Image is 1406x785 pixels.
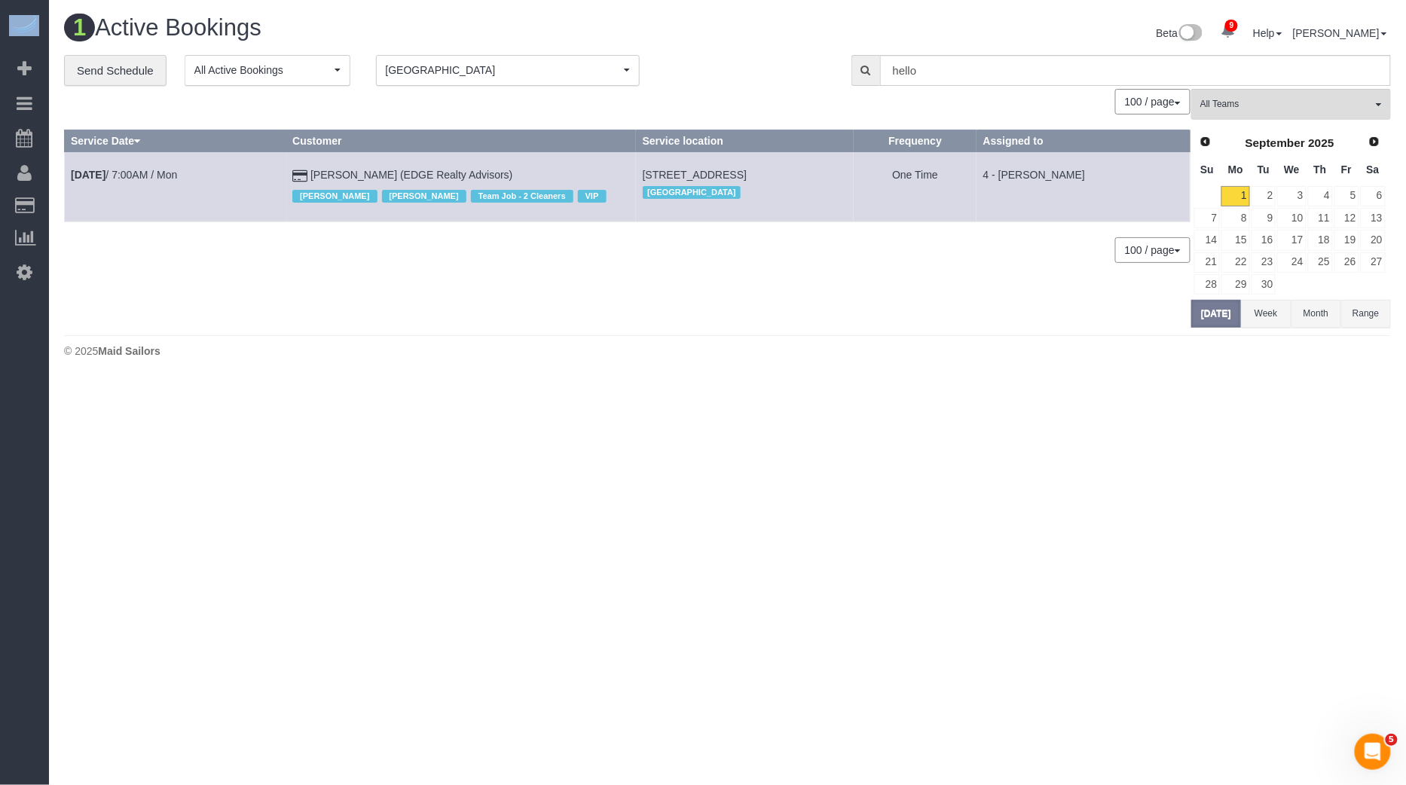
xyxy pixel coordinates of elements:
strong: Maid Sailors [98,345,160,357]
span: Thursday [1314,163,1327,176]
a: 26 [1334,252,1359,273]
button: All Active Bookings [185,55,350,86]
a: 22 [1221,252,1249,273]
div: © 2025 [64,344,1391,359]
a: 9 [1252,208,1276,228]
a: 3 [1277,186,1306,206]
a: 20 [1361,230,1386,250]
a: 8 [1221,208,1249,228]
th: Customer [286,130,637,152]
a: Send Schedule [64,55,167,87]
a: Next [1364,132,1385,153]
a: 1 [1221,186,1249,206]
span: Monday [1228,163,1243,176]
a: 7 [1194,208,1220,228]
span: Tuesday [1258,163,1270,176]
span: [PERSON_NAME] [382,190,466,202]
button: [DATE] [1191,300,1241,328]
a: [PERSON_NAME] [1293,27,1387,39]
a: 2 [1252,186,1276,206]
td: Service location [636,152,854,221]
img: Automaid Logo [9,15,39,36]
span: [PERSON_NAME] [292,190,377,202]
a: 29 [1221,274,1249,295]
span: Friday [1341,163,1352,176]
a: Prev [1195,132,1216,153]
input: Enter the first 3 letters of the name to search [880,55,1391,86]
a: Beta [1157,27,1203,39]
button: Month [1291,300,1341,328]
span: 9 [1225,20,1238,32]
a: 17 [1277,230,1306,250]
a: 5 [1334,186,1359,206]
span: All Teams [1200,98,1372,111]
span: Wednesday [1284,163,1300,176]
a: 19 [1334,230,1359,250]
a: 21 [1194,252,1220,273]
button: [GEOGRAPHIC_DATA] [376,55,640,86]
td: Frequency [854,152,977,221]
th: Frequency [854,130,977,152]
button: Week [1241,300,1291,328]
ol: Boston [376,55,640,86]
span: September [1246,136,1306,149]
span: Sunday [1200,163,1214,176]
button: 100 / page [1115,89,1191,115]
span: 2025 [1309,136,1334,149]
button: All Teams [1191,89,1391,120]
a: 4 [1308,186,1333,206]
td: Customer [286,152,637,221]
a: 23 [1252,252,1276,273]
span: [STREET_ADDRESS] [643,169,747,181]
a: 13 [1361,208,1386,228]
a: 18 [1308,230,1333,250]
nav: Pagination navigation [1116,89,1191,115]
td: Assigned to [977,152,1190,221]
th: Assigned to [977,130,1190,152]
span: VIP [578,190,607,202]
td: Schedule date [65,152,286,221]
span: 1 [64,14,95,41]
span: All Active Bookings [194,63,331,78]
a: 14 [1194,230,1220,250]
span: 5 [1386,734,1398,746]
img: New interface [1178,24,1203,44]
h1: Active Bookings [64,15,717,41]
button: 100 / page [1115,237,1191,263]
a: Help [1253,27,1282,39]
a: 27 [1361,252,1386,273]
span: [GEOGRAPHIC_DATA] [643,186,741,198]
span: Team Job - 2 Cleaners [471,190,573,202]
a: 6 [1361,186,1386,206]
span: Saturday [1367,163,1380,176]
a: 12 [1334,208,1359,228]
a: 30 [1252,274,1276,295]
a: [PERSON_NAME] (EDGE Realty Advisors) [310,169,512,181]
ol: All Teams [1191,89,1391,112]
a: [DATE]/ 7:00AM / Mon [71,169,177,181]
a: 9 [1213,15,1242,48]
button: Range [1341,300,1391,328]
a: 24 [1277,252,1306,273]
a: 15 [1221,230,1249,250]
span: Next [1368,136,1380,148]
span: Prev [1200,136,1212,148]
a: 25 [1308,252,1333,273]
i: Credit Card Payment [292,171,307,182]
div: Location [643,182,848,202]
iframe: Intercom live chat [1355,734,1391,770]
th: Service location [636,130,854,152]
span: [GEOGRAPHIC_DATA] [386,63,620,78]
a: 16 [1252,230,1276,250]
b: [DATE] [71,169,105,181]
th: Service Date [65,130,286,152]
a: 11 [1308,208,1333,228]
a: 28 [1194,274,1220,295]
a: 10 [1277,208,1306,228]
nav: Pagination navigation [1116,237,1191,263]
